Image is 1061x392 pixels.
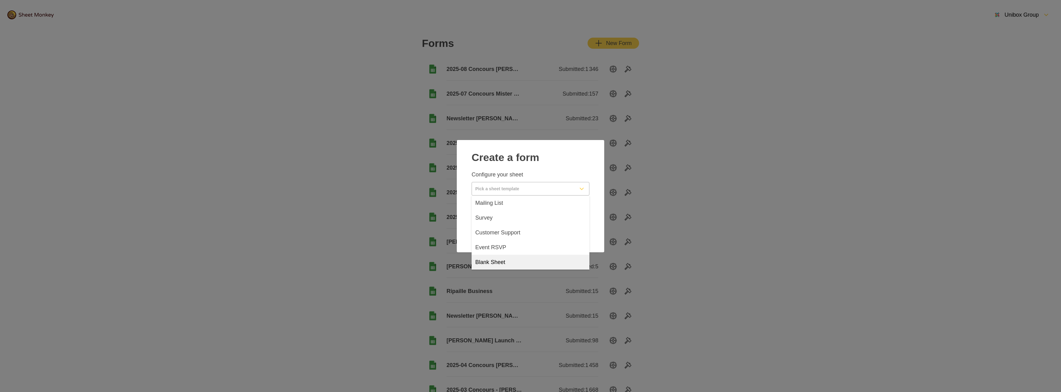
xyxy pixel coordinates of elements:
input: Pick a sheet template [472,182,574,195]
span: Customer Support [475,229,520,236]
span: Event RSVP [475,244,506,251]
button: Pick a sheet template [472,182,589,196]
svg: FormDown [578,185,585,192]
span: Mailing List [475,199,503,207]
h2: Create a form [472,147,589,163]
p: Configure your sheet [472,171,589,178]
span: Survey [475,214,493,221]
span: Blank Sheet [475,258,505,266]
